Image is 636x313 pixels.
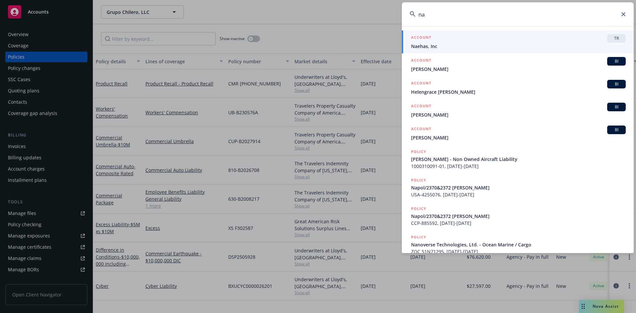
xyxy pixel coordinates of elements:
h5: ACCOUNT [411,103,431,111]
a: ACCOUNTBIHelengrace [PERSON_NAME] [402,76,634,99]
h5: ACCOUNT [411,126,431,133]
h5: ACCOUNT [411,80,431,88]
span: Napol/2370&2372 [PERSON_NAME] [411,184,626,191]
span: CCP-885592, [DATE]-[DATE] [411,220,626,227]
span: BI [610,127,623,133]
span: Napol/2370&2372 [PERSON_NAME] [411,213,626,220]
a: POLICYNapol/2370&2372 [PERSON_NAME]USA-4255076, [DATE]-[DATE] [402,173,634,202]
h5: POLICY [411,205,426,212]
input: Search... [402,2,634,26]
a: ACCOUNTBI[PERSON_NAME] [402,53,634,76]
a: POLICYNanoverse Technologies, Ltd. - Ocean Marine / CargoZOC 51N71295, [DATE]-[DATE] [402,230,634,259]
span: BI [610,104,623,110]
a: ACCOUNTBI[PERSON_NAME] [402,122,634,145]
span: Naehas, Inc [411,43,626,50]
span: [PERSON_NAME] - Non Owned Aircraft Liability [411,156,626,163]
a: ACCOUNTBI[PERSON_NAME] [402,99,634,122]
span: ZOC 51N71295, [DATE]-[DATE] [411,248,626,255]
h5: POLICY [411,148,426,155]
span: 1000310091-01, [DATE]-[DATE] [411,163,626,170]
h5: ACCOUNT [411,57,431,65]
a: POLICYNapol/2370&2372 [PERSON_NAME]CCP-885592, [DATE]-[DATE] [402,202,634,230]
h5: POLICY [411,177,426,183]
span: USA-4255076, [DATE]-[DATE] [411,191,626,198]
h5: ACCOUNT [411,34,431,42]
a: ACCOUNTTRNaehas, Inc [402,30,634,53]
span: [PERSON_NAME] [411,66,626,73]
span: [PERSON_NAME] [411,111,626,118]
span: Helengrace [PERSON_NAME] [411,88,626,95]
span: BI [610,81,623,87]
span: Nanoverse Technologies, Ltd. - Ocean Marine / Cargo [411,241,626,248]
a: POLICY[PERSON_NAME] - Non Owned Aircraft Liability1000310091-01, [DATE]-[DATE] [402,145,634,173]
span: [PERSON_NAME] [411,134,626,141]
h5: POLICY [411,234,426,240]
span: BI [610,58,623,64]
span: TR [610,35,623,41]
